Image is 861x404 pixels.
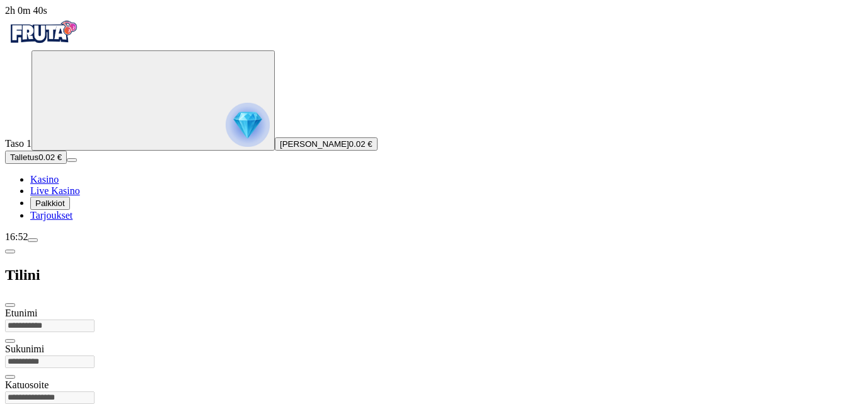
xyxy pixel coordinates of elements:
label: Katuosoite [5,379,49,390]
span: Palkkiot [35,199,65,208]
span: 16:52 [5,231,28,242]
button: [PERSON_NAME]0.02 € [275,137,378,151]
span: Talletus [10,153,38,162]
span: user session time [5,5,47,16]
button: eye icon [5,375,15,379]
button: chevron-left icon [5,250,15,253]
button: reward progress [32,50,275,151]
a: diamond iconKasino [30,174,59,185]
span: Taso 1 [5,138,32,149]
nav: Primary [5,16,856,221]
span: 0.02 € [349,139,373,149]
button: menu [67,158,77,162]
img: Fruta [5,16,81,48]
span: Live Kasino [30,185,80,196]
img: reward progress [226,103,270,147]
button: eye icon [5,339,15,343]
a: poker-chip iconLive Kasino [30,185,80,196]
button: Talletusplus icon0.02 € [5,151,67,164]
button: reward iconPalkkiot [30,197,70,210]
a: Fruta [5,39,81,50]
span: [PERSON_NAME] [280,139,349,149]
span: Tarjoukset [30,210,72,221]
span: 0.02 € [38,153,62,162]
span: Kasino [30,174,59,185]
label: Etunimi [5,308,38,318]
a: gift-inverted iconTarjoukset [30,210,72,221]
button: close [5,303,15,307]
label: Sukunimi [5,343,44,354]
h2: Tilini [5,267,856,284]
button: menu [28,238,38,242]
